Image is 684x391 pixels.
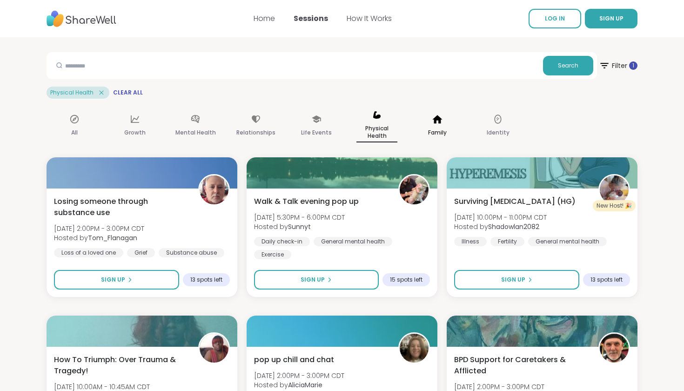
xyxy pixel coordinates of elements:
[599,52,637,79] button: Filter 1
[254,213,345,222] span: [DATE] 5:30PM - 6:00PM CDT
[200,334,228,363] img: mwanabe3
[71,127,78,138] p: All
[254,371,344,380] span: [DATE] 2:00PM - 3:00PM CDT
[454,354,588,377] span: BPD Support for Caretakers & Afflicted
[501,276,525,284] span: Sign Up
[254,13,275,24] a: Home
[54,224,144,233] span: [DATE] 2:00PM - 3:00PM CDT
[600,175,629,204] img: Shadowlan2082
[113,89,143,96] span: Clear All
[175,127,216,138] p: Mental Health
[254,250,291,259] div: Exercise
[454,270,579,290] button: Sign Up
[288,380,322,390] b: AliciaMarie
[593,200,636,211] div: New Host! 🎉
[488,222,539,231] b: Shadowlan2082
[599,54,637,77] span: Filter
[400,175,429,204] img: Sunnyt
[254,380,344,390] span: Hosted by
[454,196,576,207] span: Surviving [MEDICAL_DATA] (HG)
[428,127,447,138] p: Family
[159,248,224,257] div: Substance abuse
[487,127,510,138] p: Identity
[529,9,581,28] a: LOG IN
[347,13,392,24] a: How It Works
[54,270,179,290] button: Sign Up
[590,276,623,283] span: 13 spots left
[200,175,228,204] img: Tom_Flanagan
[288,222,311,231] b: Sunnyt
[236,127,275,138] p: Relationships
[632,62,634,70] span: 1
[301,276,325,284] span: Sign Up
[558,61,578,70] span: Search
[454,237,487,246] div: Illness
[490,237,524,246] div: Fertility
[600,334,629,363] img: Waynebow2
[54,354,188,377] span: How To Triumph: Over Trauma & Tragedy!
[254,237,310,246] div: Daily check-in
[190,276,222,283] span: 13 spots left
[254,196,359,207] span: Walk & Talk evening pop up
[54,233,144,243] span: Hosted by
[543,56,593,75] button: Search
[585,9,637,28] button: SIGN UP
[314,237,392,246] div: General mental health
[54,248,123,257] div: Loss of a loved one
[599,14,624,22] span: SIGN UP
[88,233,137,243] b: Tom_Flanagan
[101,276,125,284] span: Sign Up
[254,270,379,290] button: Sign Up
[454,222,547,231] span: Hosted by
[54,196,188,218] span: Losing someone through substance use
[294,13,328,24] a: Sessions
[124,127,146,138] p: Growth
[356,123,397,142] p: Physical Health
[254,222,345,231] span: Hosted by
[127,248,155,257] div: Grief
[390,276,422,283] span: 15 spots left
[400,334,429,363] img: AliciaMarie
[528,237,607,246] div: General mental health
[254,354,334,365] span: pop up chill and chat
[50,89,94,96] span: Physical Health
[545,14,565,22] span: LOG IN
[454,213,547,222] span: [DATE] 10:00PM - 11:00PM CDT
[301,127,332,138] p: Life Events
[47,6,116,32] img: ShareWell Nav Logo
